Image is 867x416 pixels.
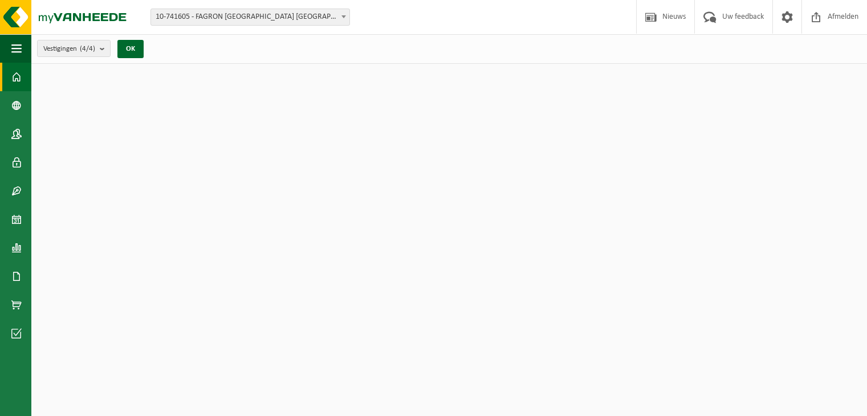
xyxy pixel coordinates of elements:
span: 10-741605 - FAGRON BELGIUM NV - NAZARETH [151,9,349,25]
span: Vestigingen [43,40,95,58]
button: OK [117,40,144,58]
span: 10-741605 - FAGRON BELGIUM NV - NAZARETH [150,9,350,26]
button: Vestigingen(4/4) [37,40,111,57]
count: (4/4) [80,45,95,52]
